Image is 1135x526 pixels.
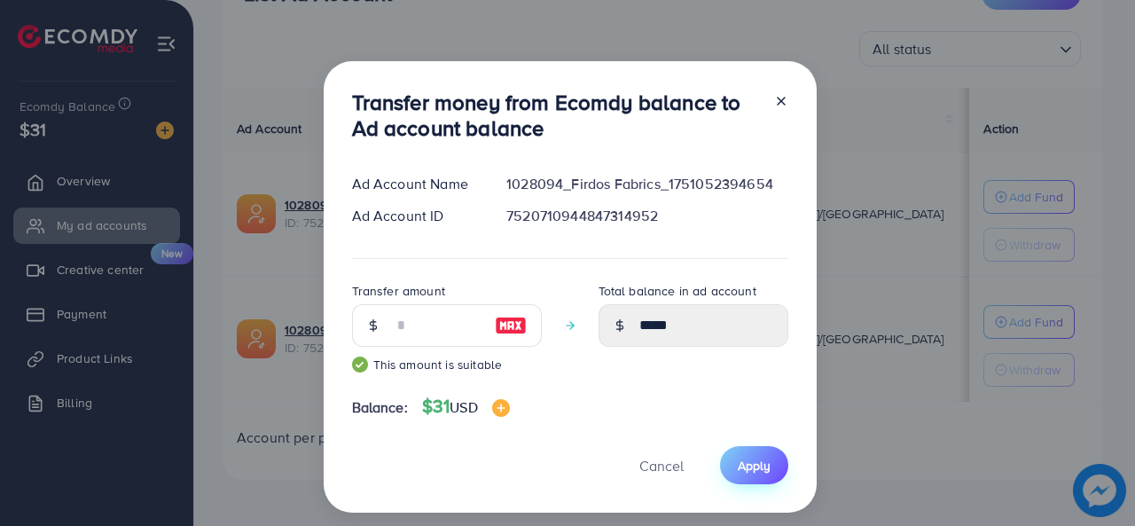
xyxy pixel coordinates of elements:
[495,315,527,336] img: image
[338,206,493,226] div: Ad Account ID
[492,206,802,226] div: 7520710944847314952
[422,396,510,418] h4: $31
[352,357,368,373] img: guide
[352,356,542,373] small: This amount is suitable
[352,397,408,418] span: Balance:
[352,90,760,141] h3: Transfer money from Ecomdy balance to Ad account balance
[492,174,802,194] div: 1028094_Firdos Fabrics_1751052394654
[352,282,445,300] label: Transfer amount
[599,282,756,300] label: Total balance in ad account
[639,456,684,475] span: Cancel
[738,457,771,475] span: Apply
[617,446,706,484] button: Cancel
[338,174,493,194] div: Ad Account Name
[720,446,788,484] button: Apply
[450,397,477,417] span: USD
[492,399,510,417] img: image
